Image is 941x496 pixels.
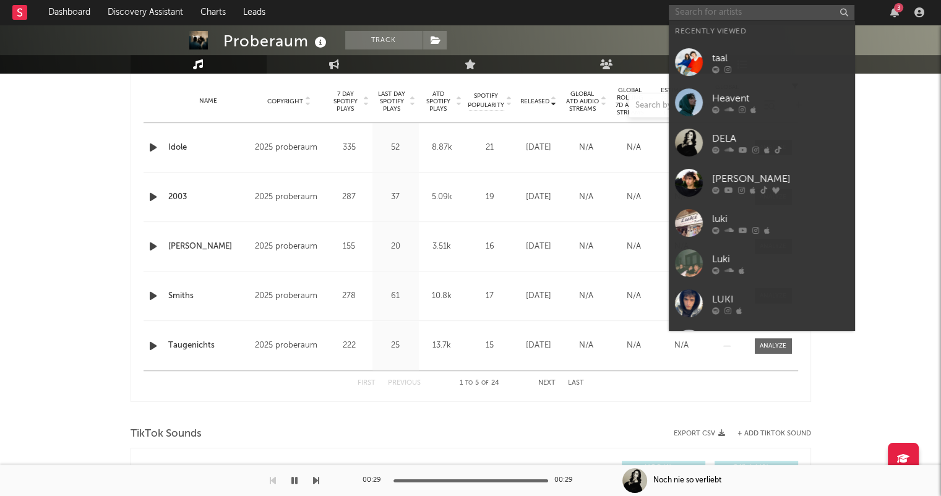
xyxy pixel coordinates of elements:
[674,430,725,437] button: Export CSV
[168,241,249,253] a: [PERSON_NAME]
[565,90,599,113] span: Global ATD Audio Streams
[565,290,607,302] div: N/A
[653,475,721,486] div: Noch nie so verliebt
[422,340,462,352] div: 13.7k
[712,212,848,226] div: luki
[613,87,647,116] span: Global Rolling 7D Audio Streams
[255,289,322,304] div: 2025 proberaum
[661,241,702,253] div: N/A
[345,31,423,49] button: Track
[613,142,655,154] div: N/A
[168,142,249,154] a: Idole
[255,239,322,254] div: 2025 proberaum
[376,90,408,113] span: Last Day Spotify Plays
[565,241,607,253] div: N/A
[376,142,416,154] div: 52
[422,191,462,203] div: 5.09k
[223,31,330,51] div: Proberaum
[661,340,702,352] div: N/A
[445,376,513,391] div: 1 5 24
[468,142,512,154] div: 21
[565,191,607,203] div: N/A
[613,241,655,253] div: N/A
[613,191,655,203] div: N/A
[613,290,655,302] div: N/A
[363,473,387,488] div: 00:29
[388,380,421,387] button: Previous
[168,290,249,302] a: Smiths
[329,290,369,302] div: 278
[675,24,848,39] div: Recently Viewed
[481,380,489,386] span: of
[669,203,854,243] a: luki
[422,90,455,113] span: ATD Spotify Plays
[661,191,702,203] div: N/A
[568,380,584,387] button: Last
[712,51,848,66] div: taal
[468,92,504,110] span: Spotify Popularity
[622,461,705,477] button: UGC(1)
[422,290,462,302] div: 10.8k
[518,241,559,253] div: [DATE]
[255,140,322,155] div: 2025 proberaum
[737,430,811,437] button: + Add TikTok Sound
[661,142,702,154] div: N/A
[715,461,798,477] button: Official(0)
[725,430,811,437] button: + Add TikTok Sound
[518,290,559,302] div: [DATE]
[518,142,559,154] div: [DATE]
[669,5,854,20] input: Search for artists
[565,340,607,352] div: N/A
[712,131,848,146] div: DELA
[565,142,607,154] div: N/A
[661,87,695,116] span: Estimated % Playlist Streams Last Day
[329,90,362,113] span: 7 Day Spotify Plays
[894,3,903,12] div: 3
[538,380,556,387] button: Next
[255,190,322,205] div: 2025 proberaum
[329,191,369,203] div: 287
[168,340,249,352] a: Taugenichts
[329,241,369,253] div: 155
[669,283,854,323] a: LUKI
[468,340,512,352] div: 15
[629,101,760,111] input: Search by song name or URL
[669,42,854,82] a: taal
[329,142,369,154] div: 335
[358,380,376,387] button: First
[131,427,202,442] span: TikTok Sounds
[518,191,559,203] div: [DATE]
[554,473,579,488] div: 00:29
[669,122,854,163] a: DELA
[468,191,512,203] div: 19
[712,252,848,267] div: Luki
[465,380,473,386] span: to
[168,191,249,203] a: 2003
[422,241,462,253] div: 3.51k
[376,340,416,352] div: 25
[468,241,512,253] div: 16
[255,338,322,353] div: 2025 proberaum
[890,7,899,17] button: 3
[669,243,854,283] a: Luki
[422,142,462,154] div: 8.87k
[329,340,369,352] div: 222
[376,290,416,302] div: 61
[712,91,848,106] div: Heavent
[669,163,854,203] a: [PERSON_NAME]
[669,323,854,364] a: LEVKA
[613,340,655,352] div: N/A
[712,171,848,186] div: [PERSON_NAME]
[376,191,416,203] div: 37
[468,290,512,302] div: 17
[712,292,848,307] div: LUKI
[669,82,854,122] a: Heavent
[661,290,702,302] div: N/A
[518,340,559,352] div: [DATE]
[376,241,416,253] div: 20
